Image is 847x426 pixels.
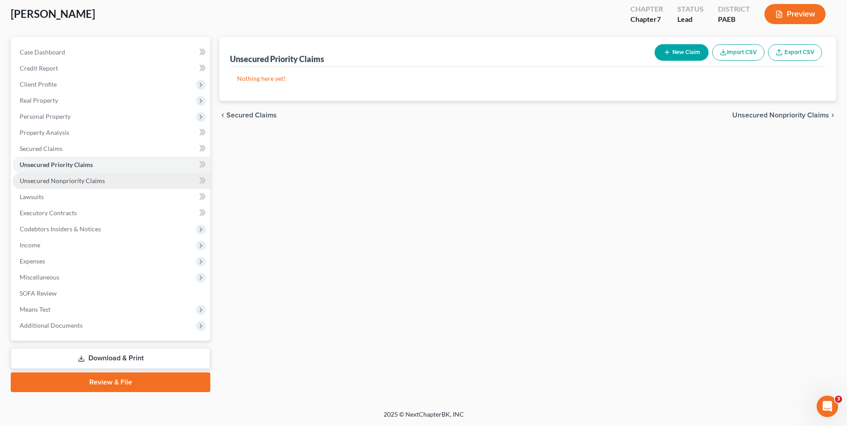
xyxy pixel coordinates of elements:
a: Secured Claims [13,141,210,157]
a: Review & File [11,372,210,392]
a: Case Dashboard [13,44,210,60]
span: Real Property [20,96,58,104]
div: PAEB [718,14,750,25]
p: Nothing here yet! [237,74,818,83]
span: 7 [657,15,661,23]
span: Unsecured Nonpriority Claims [20,177,105,184]
div: Lead [677,14,704,25]
span: Client Profile [20,80,57,88]
a: Credit Report [13,60,210,76]
span: Unsecured Nonpriority Claims [732,112,829,119]
span: Lawsuits [20,193,44,200]
div: Status [677,4,704,14]
button: Unsecured Nonpriority Claims chevron_right [732,112,836,119]
i: chevron_right [829,112,836,119]
span: Secured Claims [226,112,277,119]
button: Preview [764,4,826,24]
span: Case Dashboard [20,48,65,56]
button: Import CSV [712,44,764,61]
a: Executory Contracts [13,205,210,221]
iframe: Intercom live chat [817,396,838,417]
i: chevron_left [219,112,226,119]
span: Executory Contracts [20,209,77,217]
a: Unsecured Nonpriority Claims [13,173,210,189]
button: chevron_left Secured Claims [219,112,277,119]
span: SOFA Review [20,289,57,297]
div: Unsecured Priority Claims [230,54,324,64]
span: Codebtors Insiders & Notices [20,225,101,233]
a: Unsecured Priority Claims [13,157,210,173]
button: New Claim [655,44,709,61]
div: Chapter [630,14,663,25]
span: Secured Claims [20,145,63,152]
span: Property Analysis [20,129,69,136]
a: Lawsuits [13,189,210,205]
span: [PERSON_NAME] [11,7,95,20]
span: Expenses [20,257,45,265]
a: Download & Print [11,348,210,369]
span: Income [20,241,40,249]
div: 2025 © NextChapterBK, INC [169,410,678,426]
a: SOFA Review [13,285,210,301]
span: Personal Property [20,113,71,120]
span: Means Test [20,305,50,313]
div: District [718,4,750,14]
a: Property Analysis [13,125,210,141]
span: 3 [835,396,842,403]
span: Additional Documents [20,322,83,329]
span: Miscellaneous [20,273,59,281]
div: Chapter [630,4,663,14]
a: Export CSV [768,44,822,61]
span: Unsecured Priority Claims [20,161,93,168]
span: Credit Report [20,64,58,72]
